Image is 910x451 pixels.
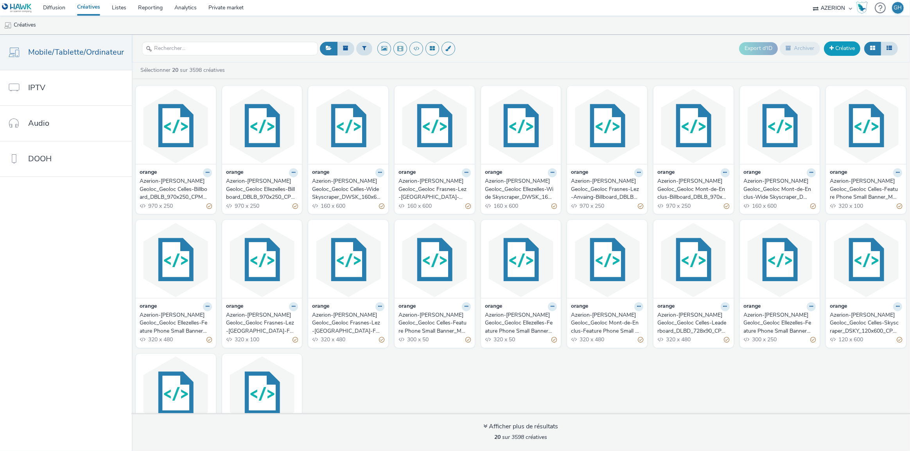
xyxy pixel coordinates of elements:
img: Azerion-RON Geoloc_Geoloc Ellezelles-Wide Skyscraper_DWSK_160x600_CPM_STD_BRD_NRT_FRE_X_Ellezelle... [483,88,559,164]
a: Azerion-[PERSON_NAME] Geoloc_Geoloc Ellezelles-Billboard_DBLB_970x250_CPM_STD_BRD_NRT_FRE_X_Ellez... [226,177,298,201]
strong: orange [485,168,502,177]
strong: orange [140,168,157,177]
img: Azerion-RON Geoloc_Geoloc Frasnes-Lez-Anvaing-Billboard_DBLB_970x250_CPM_STD_BRD_NRT_FRE_X_Frasne... [569,88,645,164]
div: Partiellement valide [551,202,557,210]
div: Azerion-[PERSON_NAME] Geoloc_Geoloc Celles-Skyscraper_DSKY_120x600_CPM_STD_BRD_NRT_FRE_X_Celles_G... [830,311,899,335]
a: Sélectionner sur 3598 créatives [140,66,228,74]
span: 160 x 600 [406,202,432,210]
span: 970 x 250 [234,202,259,210]
button: Archiver [780,42,820,55]
div: Azerion-[PERSON_NAME] Geoloc_Geoloc Frasnes-Lez-[GEOGRAPHIC_DATA]-Wide Skyscraper_DWSK_160x600_CP... [398,177,468,201]
a: Azerion-[PERSON_NAME] Geoloc_Geoloc Ellezelles-Feature Phone Small Banner_MFSB_320x100_CPM_STD_BR... [744,311,816,335]
span: 120 x 600 [838,336,863,343]
span: 300 x 250 [752,336,777,343]
a: Azerion-[PERSON_NAME] Geoloc_Geoloc Frasnes-Lez-[GEOGRAPHIC_DATA]-Feature Phone Small Banner_MFSB... [312,311,384,335]
button: Liste [881,42,898,55]
div: Azerion-[PERSON_NAME] Geoloc_Geoloc Frasnes-Lez-[GEOGRAPHIC_DATA]-Feature Phone Small Banner_MFSB... [226,311,295,335]
img: Azerion-RON Geoloc_Geoloc Celles-Wide Skyscraper_DWSK_160x600_CPM_STD_BRD_NRT_FRE_X_Celles_Geoloc... [310,88,386,164]
strong: orange [657,168,675,177]
span: 320 x 480 [320,336,345,343]
a: Créative [824,41,860,55]
strong: orange [571,168,588,177]
strong: orange [226,302,243,311]
strong: orange [744,168,761,177]
img: Azerion-RON Geoloc_Geoloc Ellezelles-Feature Phone Small Banner_MFSB_320x480_CPM_STD_BRD_NRT_FRE_... [138,222,214,298]
img: Azerion-RON Geoloc_Geoloc Mont-de-Enclus-Feature Phone Small Banner_MFSB_320x480_CPM_STD_BRD_NRT_... [569,222,645,298]
a: Azerion-[PERSON_NAME] Geoloc_Geoloc Frasnes-Lez-[GEOGRAPHIC_DATA]-Feature Phone Small Banner_MFSB... [226,311,298,335]
strong: orange [830,302,847,311]
span: 320 x 50 [493,336,515,343]
img: Azerion-RON Geoloc_Geoloc Celles-Feature Phone Small Banner_MFSB_300x50_CPM_STD_BRD_NRT_FRE_X_Cel... [397,222,473,298]
img: Azerion-RON Geoloc_Geoloc Frasnes-Lez-Anvaing-Feature Phone Small Banner_MFSB_300x50_CPM_STD_BRD_... [224,356,300,432]
span: DOOH [28,153,52,164]
div: Azerion-[PERSON_NAME] Geoloc_Geoloc Ellezelles-Billboard_DBLB_970x250_CPM_STD_BRD_NRT_FRE_X_Ellez... [226,177,295,201]
strong: 20 [172,66,178,74]
span: Audio [28,118,49,129]
strong: orange [140,302,157,311]
span: 160 x 600 [493,202,518,210]
img: Hawk Academy [856,2,868,14]
img: Azerion-RON Geoloc_Geoloc Mont-de-Enclus-Billboard_DBLB_970x250_CPM_STD_BRD_NRT_FRE_X_Mont-de-Enc... [655,88,732,164]
strong: orange [398,168,416,177]
img: undefined Logo [2,3,32,13]
strong: orange [485,302,502,311]
strong: orange [571,302,588,311]
strong: orange [657,302,675,311]
div: Azerion-[PERSON_NAME] Geoloc_Geoloc Mont-de-Enclus-Billboard_DBLB_970x250_CPM_STD_BRD_NRT_FRE_X_M... [657,177,727,201]
a: Azerion-[PERSON_NAME] Geoloc_Geoloc Ellezelles-Wide Skyscraper_DWSK_160x600_CPM_STD_BRD_NRT_FRE_X... [485,177,557,201]
div: Azerion-[PERSON_NAME] Geoloc_Geoloc Celles-Leaderboard_DLBD_728x90_CPM_STD_BRD_NRT_FRE_X_Celles_G... [657,311,727,335]
a: Azerion-[PERSON_NAME] Geoloc_Geoloc Ellezelles-Feature Phone Small Banner_MFSB_320x480_CPM_STD_BR... [140,311,212,335]
a: Azerion-[PERSON_NAME] Geoloc_Geoloc Celles-Feature Phone Small Banner_MFSB_320x100_CPM_STD_BRD_NR... [830,177,902,201]
div: Partiellement valide [897,202,902,210]
img: Azerion-RON Geoloc_Geoloc Frasnes-Lez-Anvaing-Wide Skyscraper_DWSK_160x600_CPM_STD_BRD_NRT_FRE_X_... [397,88,473,164]
div: Azerion-[PERSON_NAME] Geoloc_Geoloc Frasnes-Lez-Anvaing-Billboard_DBLB_970x250_CPM_STD_BRD_NRT_FR... [571,177,640,201]
div: Partiellement valide [810,336,816,344]
a: Azerion-[PERSON_NAME] Geoloc_Geoloc Ellezelles-Feature Phone Small Banner_MFSB_320x50_CPM_STD_BRD... [485,311,557,335]
span: 970 x 250 [579,202,604,210]
div: Partiellement valide [724,202,730,210]
img: Azerion-RON Geoloc_Geoloc Mont-de-Enclus-Half Page_DHFP_300x600_CPM_STD_BRD_NRT_FRE_X_Mont-de-Enc... [138,356,214,432]
a: Azerion-[PERSON_NAME] Geoloc_Geoloc Mont-de-Enclus-Wide Skyscraper_DWSK_160x600_CPM_STD_BRD_NRT_F... [744,177,816,201]
span: 160 x 600 [752,202,777,210]
div: Azerion-[PERSON_NAME] Geoloc_Geoloc Celles-Feature Phone Small Banner_MFSB_320x100_CPM_STD_BRD_NR... [830,177,899,201]
div: Azerion-[PERSON_NAME] Geoloc_Geoloc Ellezelles-Feature Phone Small Banner_MFSB_320x50_CPM_STD_BRD... [485,311,554,335]
img: Azerion-RON Geoloc_Geoloc Celles-Billboard_DBLB_970x250_CPM_STD_BRD_NRT_FRE_X_Celles_Geoloc Zones... [138,88,214,164]
span: 320 x 480 [665,336,691,343]
span: 320 x 100 [234,336,259,343]
a: Azerion-[PERSON_NAME] Geoloc_Geoloc Celles-Wide Skyscraper_DWSK_160x600_CPM_STD_BRD_NRT_FRE_X_Cel... [312,177,384,201]
div: Azerion-[PERSON_NAME] Geoloc_Geoloc Celles-Feature Phone Small Banner_MFSB_300x50_CPM_STD_BRD_NRT... [398,311,468,335]
img: Azerion-RON Geoloc_Geoloc Ellezelles-Feature Phone Small Banner_MFSB_320x100_CPM_STD_BRD_NRT_FRE_... [742,222,818,298]
strong: orange [830,168,847,177]
div: Partiellement valide [293,336,298,344]
span: Mobile/Tablette/Ordinateur [28,46,124,58]
span: IPTV [28,82,45,93]
div: Azerion-[PERSON_NAME] Geoloc_Geoloc Frasnes-Lez-[GEOGRAPHIC_DATA]-Feature Phone Small Banner_MFSB... [312,311,381,335]
a: Azerion-[PERSON_NAME] Geoloc_Geoloc Mont-de-Enclus-Feature Phone Small Banner_MFSB_320x480_CPM_ST... [571,311,643,335]
div: Partiellement valide [206,202,212,210]
div: Azerion-[PERSON_NAME] Geoloc_Geoloc Celles-Billboard_DBLB_970x250_CPM_STD_BRD_NRT_FRE_X_Celles_Ge... [140,177,209,201]
div: Azerion-[PERSON_NAME] Geoloc_Geoloc Ellezelles-Feature Phone Small Banner_MFSB_320x100_CPM_STD_BR... [744,311,813,335]
div: Partiellement valide [897,336,902,344]
div: Afficher plus de résultats [484,422,558,431]
img: mobile [4,21,12,29]
a: Azerion-[PERSON_NAME] Geoloc_Geoloc Celles-Feature Phone Small Banner_MFSB_300x50_CPM_STD_BRD_NRT... [398,311,471,335]
span: 970 x 250 [665,202,691,210]
span: 970 x 250 [147,202,173,210]
strong: orange [744,302,761,311]
strong: orange [312,168,329,177]
div: Partiellement valide [206,336,212,344]
img: Azerion-RON Geoloc_Geoloc Mont-de-Enclus-Wide Skyscraper_DWSK_160x600_CPM_STD_BRD_NRT_FRE_X_Mont-... [742,88,818,164]
div: Azerion-[PERSON_NAME] Geoloc_Geoloc Ellezelles-Wide Skyscraper_DWSK_160x600_CPM_STD_BRD_NRT_FRE_X... [485,177,554,201]
div: Partiellement valide [638,336,643,344]
button: Export d'ID [739,42,778,55]
strong: 20 [495,433,501,441]
a: Azerion-[PERSON_NAME] Geoloc_Geoloc Frasnes-Lez-[GEOGRAPHIC_DATA]-Wide Skyscraper_DWSK_160x600_CP... [398,177,471,201]
button: Grille [864,42,881,55]
div: Partiellement valide [293,202,298,210]
span: 160 x 600 [320,202,345,210]
a: Hawk Academy [856,2,871,14]
div: Azerion-[PERSON_NAME] Geoloc_Geoloc Celles-Wide Skyscraper_DWSK_160x600_CPM_STD_BRD_NRT_FRE_X_Cel... [312,177,381,201]
input: Rechercher... [142,42,318,55]
img: Azerion-RON Geoloc_Geoloc Celles-Leaderboard_DLBD_728x90_CPM_STD_BRD_NRT_FRE_X_Celles_Geoloc Zone... [655,222,732,298]
img: Azerion-RON Geoloc_Geoloc Frasnes-Lez-Anvaing-Feature Phone Small Banner_MFSB_320x480_CPM_STD_BRD... [310,222,386,298]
